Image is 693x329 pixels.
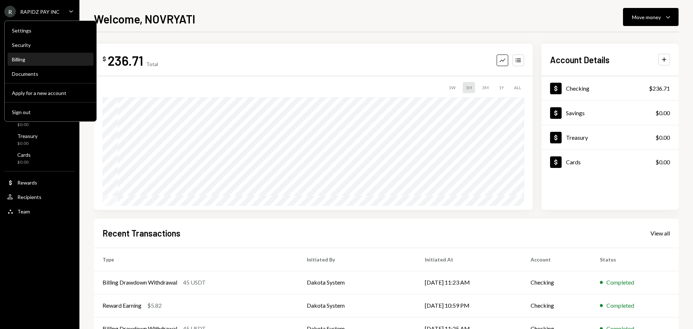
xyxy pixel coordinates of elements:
[298,271,416,294] td: Dakota System
[146,61,158,67] div: Total
[17,179,37,186] div: Rewards
[12,109,89,115] div: Sign out
[655,109,670,117] div: $0.00
[522,294,591,317] td: Checking
[522,271,591,294] td: Checking
[94,248,298,271] th: Type
[8,87,93,100] button: Apply for a new account
[17,122,35,128] div: $0.00
[103,227,180,239] h2: Recent Transactions
[541,125,679,150] a: Treasury$0.00
[566,159,581,165] div: Cards
[496,82,507,93] div: 1Y
[479,82,492,93] div: 3M
[147,301,162,310] div: $5.82
[12,42,89,48] div: Security
[623,8,679,26] button: Move money
[12,56,89,62] div: Billing
[4,190,75,203] a: Recipients
[20,9,60,15] div: RAPIDZ PAY INC
[463,82,475,93] div: 1M
[8,106,93,119] button: Sign out
[4,131,75,148] a: Treasury$0.00
[183,278,206,287] div: 45 USDT
[541,150,679,174] a: Cards$0.00
[103,278,177,287] div: Billing Drawdown Withdrawal
[8,67,93,80] a: Documents
[566,109,585,116] div: Savings
[566,85,589,92] div: Checking
[8,24,93,37] a: Settings
[17,133,38,139] div: Treasury
[416,294,522,317] td: [DATE] 10:59 PM
[655,158,670,166] div: $0.00
[103,55,106,62] div: $
[12,90,89,96] div: Apply for a new account
[298,294,416,317] td: Dakota System
[17,140,38,147] div: $0.00
[541,76,679,100] a: Checking$236.71
[12,71,89,77] div: Documents
[446,82,458,93] div: 1W
[4,150,75,167] a: Cards$0.00
[511,82,524,93] div: ALL
[522,248,591,271] th: Account
[566,134,588,141] div: Treasury
[17,152,31,158] div: Cards
[298,248,416,271] th: Initiated By
[541,101,679,125] a: Savings$0.00
[416,271,522,294] td: [DATE] 11:23 AM
[103,301,141,310] div: Reward Earning
[649,84,670,93] div: $236.71
[17,208,30,215] div: Team
[8,38,93,51] a: Security
[8,53,93,66] a: Billing
[632,13,661,21] div: Move money
[4,205,75,218] a: Team
[606,278,634,287] div: Completed
[4,6,16,17] div: R
[17,194,42,200] div: Recipients
[12,27,89,34] div: Settings
[94,12,195,26] h1: Welcome, NOVRYATI
[108,52,143,69] div: 236.71
[591,248,679,271] th: Status
[17,159,31,165] div: $0.00
[606,301,634,310] div: Completed
[650,229,670,237] a: View all
[4,176,75,189] a: Rewards
[550,54,610,66] h2: Account Details
[655,133,670,142] div: $0.00
[416,248,522,271] th: Initiated At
